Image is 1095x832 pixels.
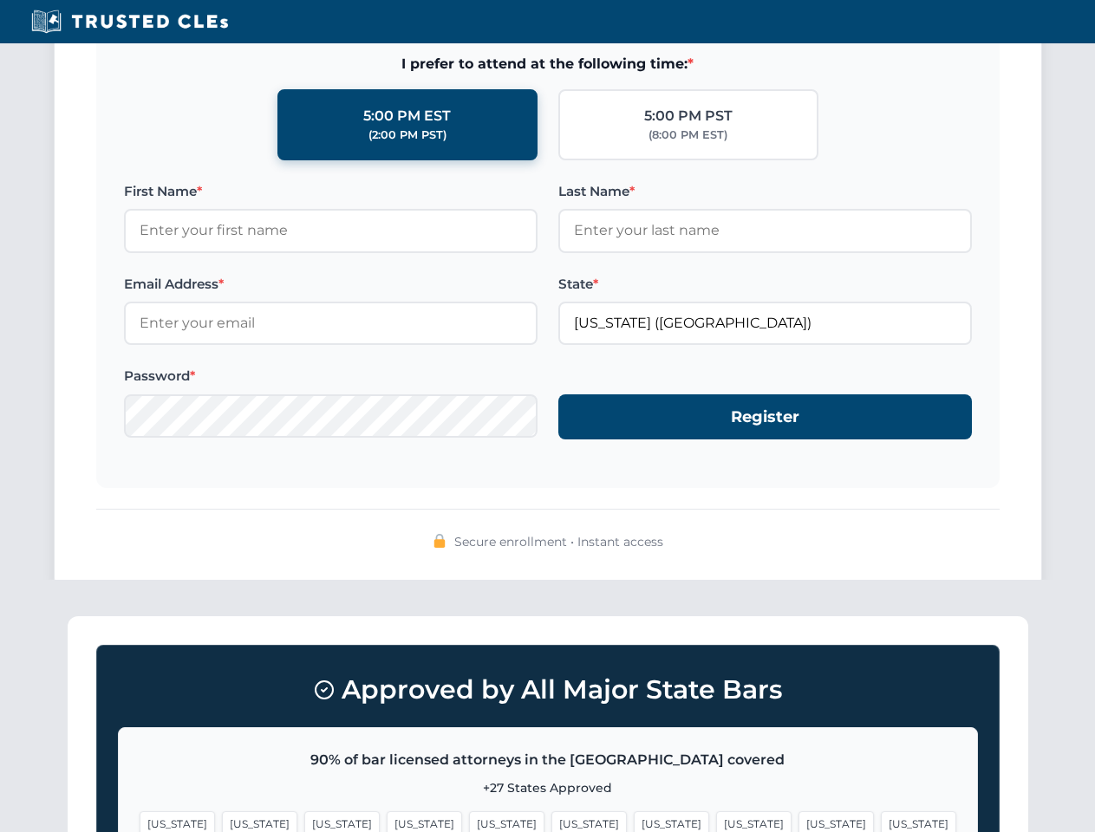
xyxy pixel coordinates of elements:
[558,274,972,295] label: State
[124,366,538,387] label: Password
[558,394,972,440] button: Register
[649,127,727,144] div: (8:00 PM EST)
[454,532,663,551] span: Secure enrollment • Instant access
[433,534,446,548] img: 🔒
[140,749,956,771] p: 90% of bar licensed attorneys in the [GEOGRAPHIC_DATA] covered
[558,181,972,202] label: Last Name
[644,105,733,127] div: 5:00 PM PST
[124,209,538,252] input: Enter your first name
[26,9,233,35] img: Trusted CLEs
[118,666,978,713] h3: Approved by All Major State Bars
[558,209,972,252] input: Enter your last name
[368,127,446,144] div: (2:00 PM PST)
[140,778,956,797] p: +27 States Approved
[363,105,451,127] div: 5:00 PM EST
[558,302,972,345] input: California (CA)
[124,274,538,295] label: Email Address
[124,181,538,202] label: First Name
[124,302,538,345] input: Enter your email
[124,53,972,75] span: I prefer to attend at the following time:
